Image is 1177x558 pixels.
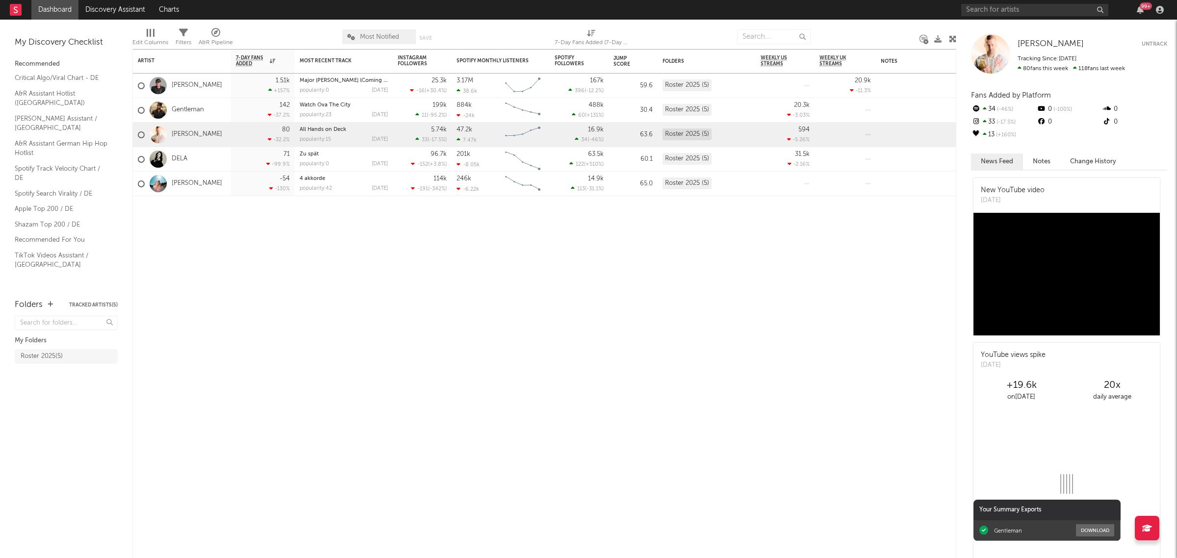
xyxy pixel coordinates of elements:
div: ( ) [411,161,447,167]
a: [PERSON_NAME] [172,81,222,90]
div: ( ) [569,161,604,167]
div: 65.0 [614,178,653,190]
div: Jump Score [614,55,638,67]
span: 60 [578,113,585,118]
a: A&R Assistant Hotlist ([GEOGRAPHIC_DATA]) [15,88,108,108]
div: 63.5k [588,151,604,157]
div: daily average [1067,391,1157,403]
div: -37.2 % [268,112,290,118]
div: -54 [280,176,290,182]
div: 0 [1102,103,1167,116]
div: Folders [663,58,736,64]
div: 38.6k [457,88,477,94]
div: 96.7k [431,151,447,157]
span: -100 % [1052,107,1072,112]
a: All Hands on Deck [300,127,346,132]
div: Spotify Monthly Listeners [457,58,530,64]
div: popularity: 0 [300,88,329,93]
div: [DATE] [372,186,388,191]
span: -16 [416,88,425,94]
span: Most Notified [360,34,399,40]
div: [DATE] [372,137,388,142]
svg: Chart title [501,74,545,98]
input: Search for artists [961,4,1108,16]
div: 20.3k [794,102,810,108]
div: Most Recent Track [300,58,373,64]
span: Weekly UK Streams [819,55,856,67]
div: ( ) [410,87,447,94]
div: ( ) [411,185,447,192]
div: 488k [588,102,604,108]
div: 0 [1102,116,1167,128]
div: 594 [798,127,810,133]
div: Edit Columns [132,25,168,53]
div: 16.9k [588,127,604,133]
svg: Chart title [501,123,545,147]
div: 80 [282,127,290,133]
div: Major Tom (Coming Home) - Tiësto Extended Remix [300,78,388,83]
div: My Discovery Checklist [15,37,118,49]
span: +510 % [586,162,602,167]
span: -46 % [996,107,1013,112]
span: Weekly US Streams [761,55,795,67]
span: -46 % [589,137,602,143]
div: -3.03 % [787,112,810,118]
div: All Hands on Deck [300,127,388,132]
span: +131 % [587,113,602,118]
button: News Feed [971,153,1023,170]
div: A&R Pipeline [199,25,233,53]
span: -17.5 % [995,120,1016,125]
a: Spotify Search Virality / DE [15,188,108,199]
div: Roster 2025 (5) [663,178,712,189]
span: [PERSON_NAME] [1018,40,1084,48]
div: popularity: 42 [300,186,332,191]
button: Save [419,35,432,41]
div: 7-Day Fans Added (7-Day Fans Added) [555,37,628,49]
div: ( ) [568,87,604,94]
div: Instagram Followers [398,55,432,67]
span: -17.5 % [429,137,445,143]
a: DELA [172,155,187,163]
div: 31.5k [795,151,810,157]
a: Zu spät [300,152,319,157]
button: Tracked Artists(5) [69,303,118,307]
input: Search... [737,29,811,44]
span: +3.8 % [430,162,445,167]
div: Zu spät [300,152,388,157]
svg: Chart title [501,98,545,123]
a: Recommended For You [15,234,108,245]
div: [DATE] [372,112,388,118]
div: 884k [457,102,472,108]
div: -5.26 % [787,136,810,143]
div: Folders [15,299,43,311]
div: Artist [138,58,211,64]
div: [DATE] [372,88,388,93]
div: YouTube views spike [981,350,1046,360]
div: [DATE] [981,196,1045,205]
svg: Chart title [501,147,545,172]
div: 25.3k [432,77,447,84]
div: 60.1 [614,153,653,165]
div: 1.51k [276,77,290,84]
a: Major [PERSON_NAME] (Coming Home) - [PERSON_NAME] Extended Remix [300,78,491,83]
span: 11 [422,113,427,118]
div: ( ) [572,112,604,118]
div: Roster 2025 (5) [663,128,712,140]
div: 30.4 [614,104,653,116]
div: 5.74k [431,127,447,133]
div: 7-Day Fans Added (7-Day Fans Added) [555,25,628,53]
a: 4 akkorde [300,176,325,181]
div: Gentleman [994,527,1022,534]
div: ( ) [575,136,604,143]
div: ( ) [571,185,604,192]
div: Roster 2025 (5) [663,153,712,165]
div: 114k [434,176,447,182]
a: [PERSON_NAME] [172,179,222,188]
a: Spotify Track Velocity Chart / DE [15,163,108,183]
div: 47.2k [457,127,472,133]
a: Gentleman [172,106,204,114]
div: ( ) [415,112,447,118]
span: -95.2 % [428,113,445,118]
div: popularity: 0 [300,161,329,167]
div: 142 [280,102,290,108]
